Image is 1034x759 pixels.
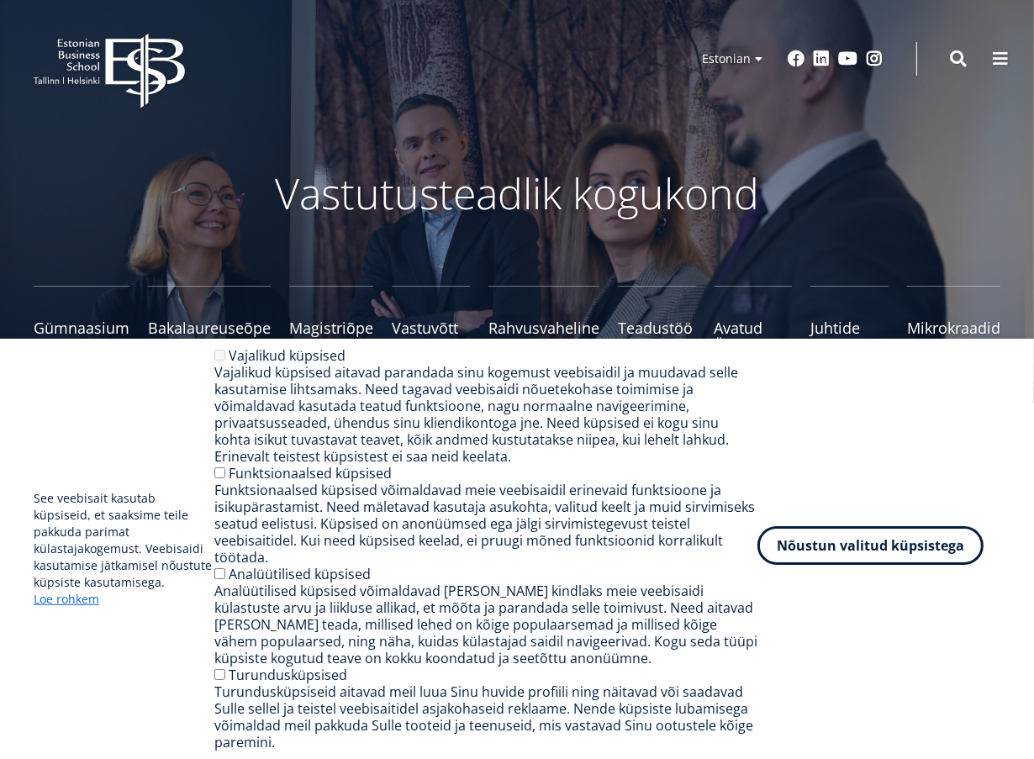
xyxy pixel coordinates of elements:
[907,286,1000,370] a: Mikrokraadid
[392,319,470,353] span: Vastuvõtt ülikooli
[34,490,214,608] p: See veebisait kasutab küpsiseid, et saaksime teile pakkuda parimat külastajakogemust. Veebisaidi ...
[34,591,99,608] a: Loe rohkem
[214,683,757,751] div: Turundusküpsiseid aitavad meil luua Sinu huvide profiili ning näitavad või saadavad Sulle sellel ...
[214,482,757,566] div: Funktsionaalsed küpsised võimaldavad meie veebisaidil erinevaid funktsioone ja isikupärastamist. ...
[488,319,599,353] span: Rahvusvaheline kogemus
[813,50,830,67] a: Linkedin
[148,286,271,370] a: Bakalaureuseõpe
[214,582,757,667] div: Analüütilised küpsised võimaldavad [PERSON_NAME] kindlaks meie veebisaidi külastuste arvu ja liik...
[34,286,129,370] a: Gümnaasium
[715,319,793,353] span: Avatud Ülikool
[229,666,347,684] label: Turundusküpsised
[618,286,696,370] a: Teadustöö ja doktoriõpe
[229,464,392,482] label: Funktsionaalsed küpsised
[289,319,373,336] span: Magistriõpe
[71,168,963,219] p: Vastutusteadlik kogukond
[214,364,757,465] div: Vajalikud küpsised aitavad parandada sinu kogemust veebisaidil ja muudavad selle kasutamise lihts...
[392,286,470,370] a: Vastuvõtt ülikooli
[618,319,696,370] span: Teadustöö ja doktoriõpe
[810,286,889,370] a: Juhtide koolitus
[907,319,1000,336] span: Mikrokraadid
[34,319,129,336] span: Gümnaasium
[757,526,984,565] button: Nõustun valitud küpsistega
[488,286,599,370] a: Rahvusvaheline kogemus
[148,319,271,336] span: Bakalaureuseõpe
[788,50,805,67] a: Facebook
[289,286,373,370] a: Magistriõpe
[838,50,857,67] a: Youtube
[229,346,346,365] label: Vajalikud küpsised
[715,286,793,370] a: Avatud Ülikool
[866,50,883,67] a: Instagram
[810,319,889,353] span: Juhtide koolitus
[229,565,371,583] label: Analüütilised küpsised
